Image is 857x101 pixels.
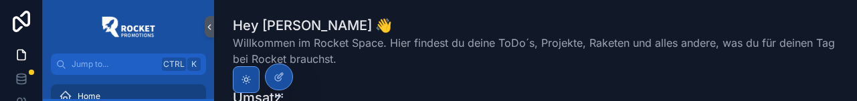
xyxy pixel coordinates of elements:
button: Jump to...CtrlK [51,54,206,75]
span: Willkommen im Rocket Space. Hier findest du deine ToDo´s, Projekte, Raketen und alles andere, was... [233,35,838,67]
span: K [189,59,199,70]
img: App logo [102,16,155,37]
div: scrollable content [43,75,214,99]
span: Jump to... [72,59,157,70]
span: Ctrl [162,58,186,71]
h1: Hey [PERSON_NAME] 👋 [233,16,838,35]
